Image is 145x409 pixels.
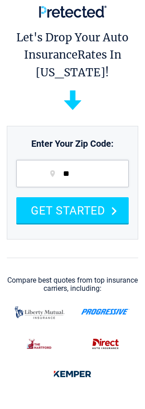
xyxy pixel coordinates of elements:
img: progressive [81,309,130,315]
button: GET STARTED [16,197,129,223]
div: Compare best quotes from top insurance carriers, including: [7,276,138,293]
img: direct [87,334,124,354]
input: zip code [16,160,129,187]
p: Enter Your Zip Code: [7,129,138,150]
img: liberty [12,302,67,324]
img: thehartford [22,334,58,354]
img: Pretected Logo [39,5,106,18]
h1: Let's Drop Your Auto Insurance Rates In [US_STATE]! [7,29,138,81]
img: kemper [48,364,97,384]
